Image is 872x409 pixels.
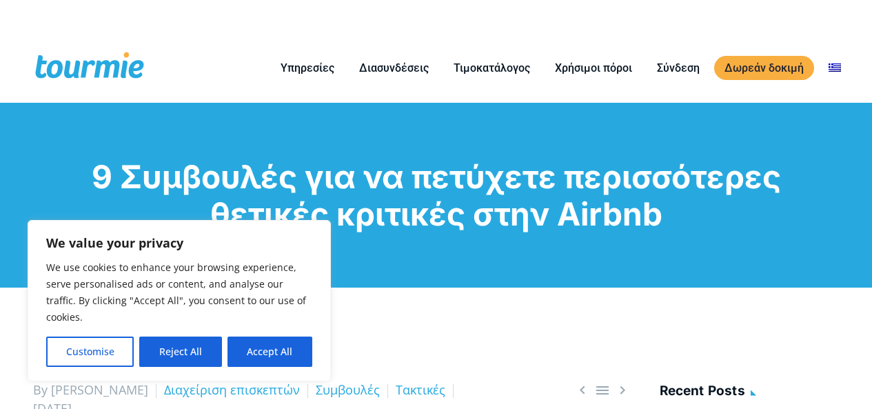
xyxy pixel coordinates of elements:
a: Δωρεάν δοκιμή [714,56,814,80]
a: Σύνδεση [647,59,710,77]
a: Τιμοκατάλογος [443,59,540,77]
a: Χρήσιμοι πόροι [545,59,642,77]
button: Accept All [227,337,312,367]
span: Previous post [574,381,591,399]
a:  [614,381,631,399]
h1: 9 Συμβουλές για να πετύχετε περισσότερες θετικές κριτικές στην Airbnb [33,158,840,232]
span: Next post [614,381,631,399]
span: By [PERSON_NAME] [33,381,148,398]
a: Διαχείριση επισκεπτών [164,381,300,398]
a: Αλλαγή σε [818,59,851,77]
h4: Recent posts [660,381,840,403]
a:  [574,381,591,399]
p: We use cookies to enhance your browsing experience, serve personalised ads or content, and analys... [46,259,312,326]
a:  [594,381,611,399]
a: Υπηρεσίες [270,59,345,77]
p: We value your privacy [46,235,312,251]
button: Reject All [139,337,221,367]
button: Customise [46,337,134,367]
a: Συμβουλές [316,381,380,398]
a: Διασυνδέσεις [349,59,439,77]
iframe: Intercom live chat [825,362,858,395]
a: Τακτικές [396,381,445,398]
